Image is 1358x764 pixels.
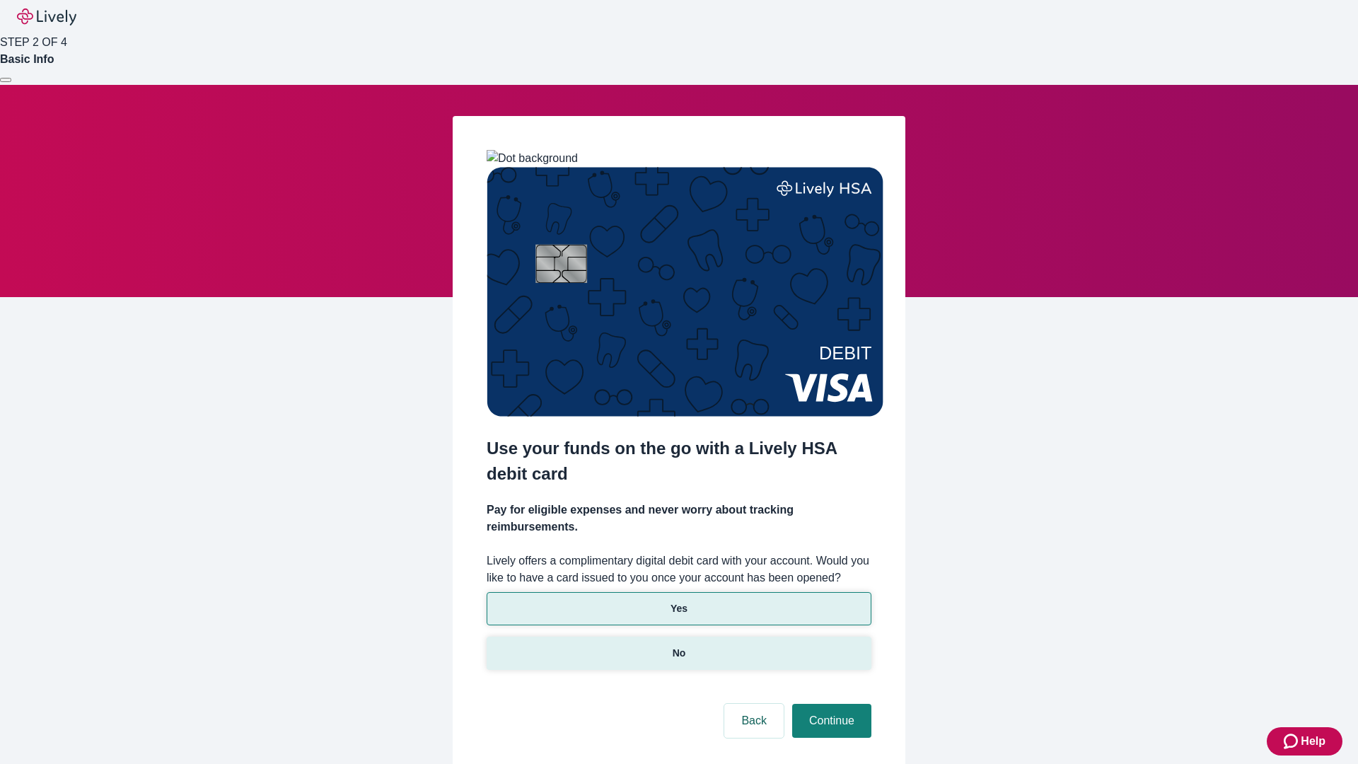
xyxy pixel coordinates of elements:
[487,637,871,670] button: No
[487,592,871,625] button: Yes
[1284,733,1301,750] svg: Zendesk support icon
[487,502,871,536] h4: Pay for eligible expenses and never worry about tracking reimbursements.
[487,552,871,586] label: Lively offers a complimentary digital debit card with your account. Would you like to have a card...
[1301,733,1325,750] span: Help
[487,436,871,487] h2: Use your funds on the go with a Lively HSA debit card
[1267,727,1342,756] button: Zendesk support iconHelp
[487,150,578,167] img: Dot background
[17,8,76,25] img: Lively
[673,646,686,661] p: No
[671,601,687,616] p: Yes
[792,704,871,738] button: Continue
[724,704,784,738] button: Back
[487,167,883,417] img: Debit card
